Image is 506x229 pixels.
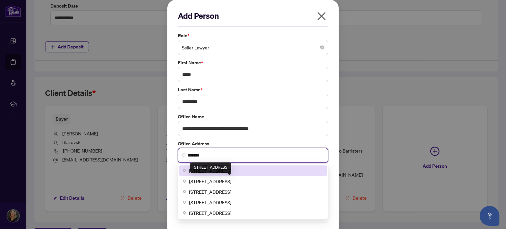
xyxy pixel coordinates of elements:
[189,178,231,185] span: [STREET_ADDRESS]
[178,140,328,147] label: Office Address
[190,162,231,173] div: [STREET_ADDRESS]
[316,11,327,21] span: close
[178,86,328,93] label: Last Name
[189,188,231,195] span: [STREET_ADDRESS]
[189,167,231,174] span: [STREET_ADDRESS]
[178,59,328,66] label: First Name
[178,113,328,120] label: Office Name
[178,32,328,39] label: Role
[189,199,231,206] span: [STREET_ADDRESS]
[178,11,328,21] h2: Add Person
[189,209,231,216] span: [STREET_ADDRESS]
[480,206,499,226] button: Open asap
[320,45,324,49] span: close-circle
[182,153,186,157] img: search_icon
[182,41,324,54] span: Seller Lawyer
